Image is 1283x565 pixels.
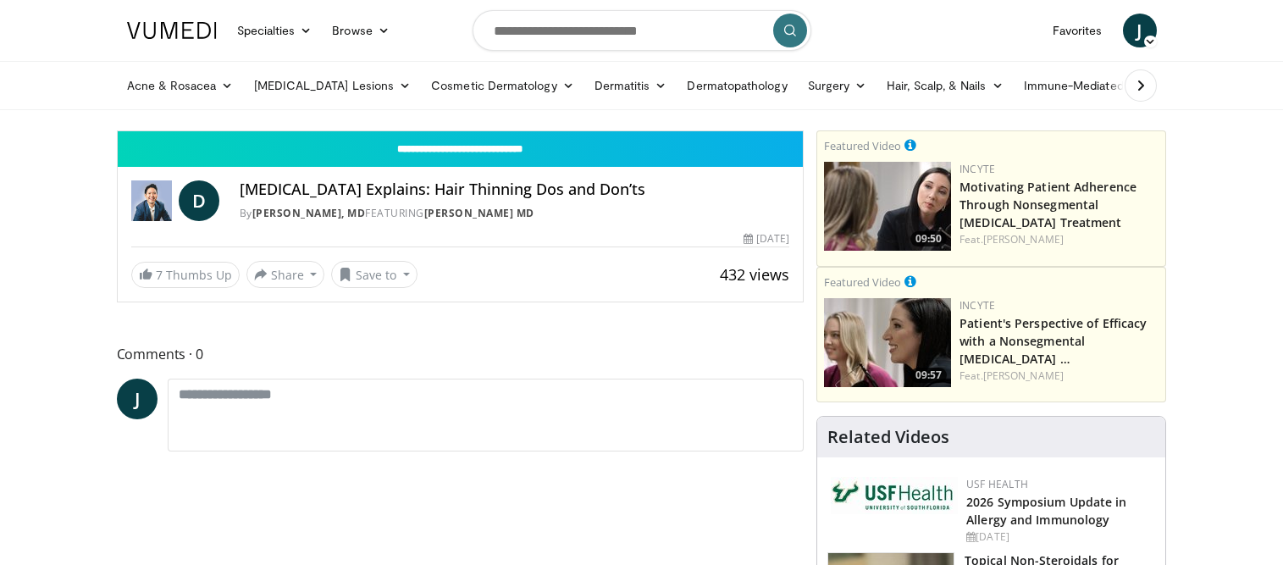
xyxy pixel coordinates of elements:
[473,10,811,51] input: Search topics, interventions
[798,69,877,102] a: Surgery
[421,69,583,102] a: Cosmetic Dermatology
[910,368,947,383] span: 09:57
[1042,14,1113,47] a: Favorites
[824,138,901,153] small: Featured Video
[910,231,947,246] span: 09:50
[959,179,1136,230] a: Motivating Patient Adherence Through Nonsegmental [MEDICAL_DATA] Treatment
[252,206,366,220] a: [PERSON_NAME], MD
[983,232,1064,246] a: [PERSON_NAME]
[959,232,1159,247] div: Feat.
[246,261,325,288] button: Share
[877,69,1013,102] a: Hair, Scalp, & Nails
[824,274,901,290] small: Featured Video
[240,180,790,199] h4: [MEDICAL_DATA] Explains: Hair Thinning Dos and Don’ts
[227,14,323,47] a: Specialties
[983,368,1064,383] a: [PERSON_NAME]
[720,264,789,285] span: 432 views
[831,477,958,514] img: 6ba8804a-8538-4002-95e7-a8f8012d4a11.png.150x105_q85_autocrop_double_scale_upscale_version-0.2.jpg
[827,427,949,447] h4: Related Videos
[959,162,995,176] a: Incyte
[824,162,951,251] img: 39505ded-af48-40a4-bb84-dee7792dcfd5.png.150x105_q85_crop-smart_upscale.jpg
[744,231,789,246] div: [DATE]
[584,69,677,102] a: Dermatitis
[824,298,951,387] a: 09:57
[959,368,1159,384] div: Feat.
[1014,69,1151,102] a: Immune-Mediated
[1123,14,1157,47] a: J
[244,69,422,102] a: [MEDICAL_DATA] Lesions
[322,14,400,47] a: Browse
[824,162,951,251] a: 09:50
[824,298,951,387] img: 2c48d197-61e9-423b-8908-6c4d7e1deb64.png.150x105_q85_crop-smart_upscale.jpg
[131,180,172,221] img: Daniel Sugai, MD
[966,477,1028,491] a: USF Health
[966,529,1152,545] div: [DATE]
[117,69,244,102] a: Acne & Rosacea
[959,315,1147,367] a: Patient's Perspective of Efficacy with a Nonsegmental [MEDICAL_DATA] …
[131,262,240,288] a: 7 Thumbs Up
[424,206,534,220] a: [PERSON_NAME] MD
[117,379,158,419] a: J
[966,494,1126,528] a: 2026 Symposium Update in Allergy and Immunology
[127,22,217,39] img: VuMedi Logo
[959,298,995,313] a: Incyte
[156,267,163,283] span: 7
[179,180,219,221] a: D
[331,261,418,288] button: Save to
[117,343,805,365] span: Comments 0
[677,69,797,102] a: Dermatopathology
[240,206,790,221] div: By FEATURING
